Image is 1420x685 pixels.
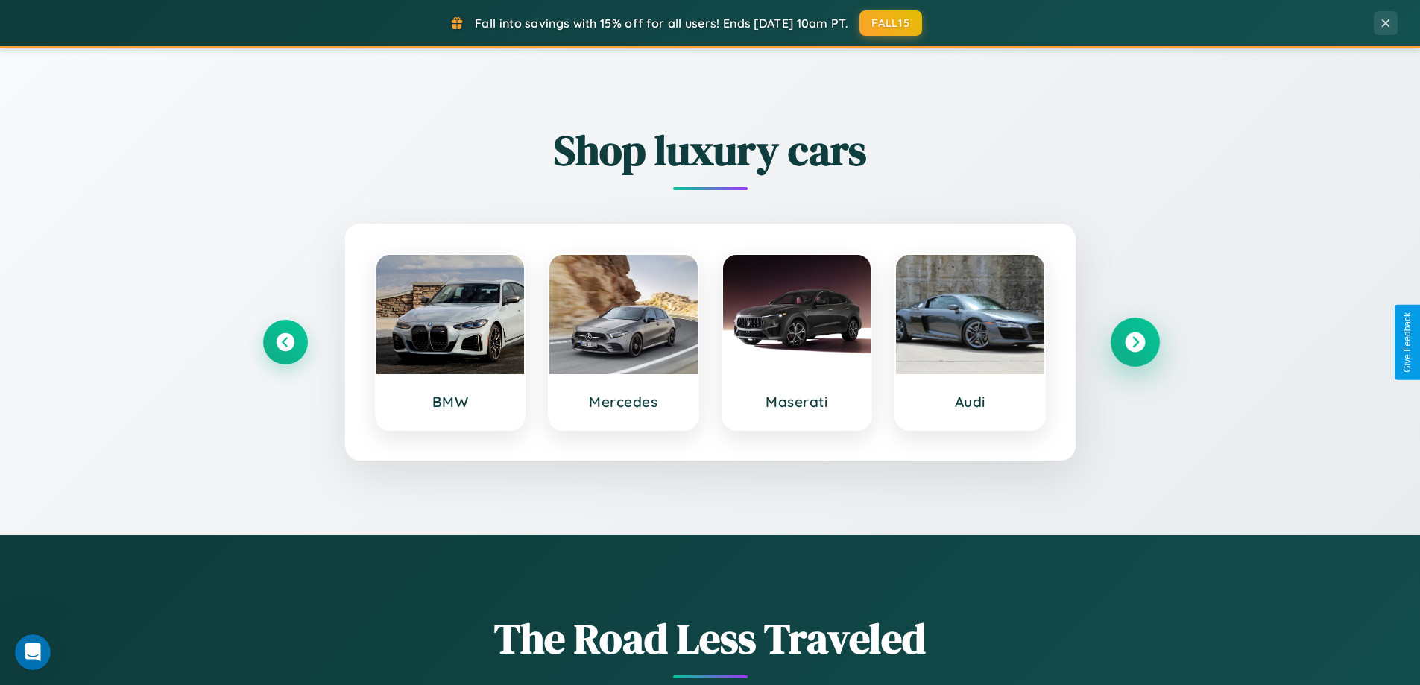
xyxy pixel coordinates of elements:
[859,10,922,36] button: FALL15
[15,634,51,670] iframe: Intercom live chat
[564,393,683,411] h3: Mercedes
[391,393,510,411] h3: BMW
[1402,312,1413,373] div: Give Feedback
[263,610,1158,667] h1: The Road Less Traveled
[911,393,1029,411] h3: Audi
[263,121,1158,179] h2: Shop luxury cars
[475,16,848,31] span: Fall into savings with 15% off for all users! Ends [DATE] 10am PT.
[738,393,856,411] h3: Maserati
